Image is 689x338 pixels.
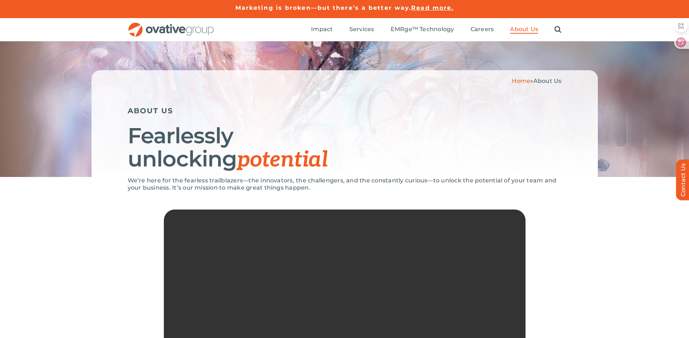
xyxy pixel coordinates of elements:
p: We’re here for the fearless trailblazers—the innovators, the challengers, and the constantly curi... [128,177,562,191]
a: EMRge™ Technology [391,26,454,34]
span: Careers [471,26,494,33]
a: Impact [311,26,333,34]
h5: ABOUT US [128,106,562,115]
span: About Us [510,26,538,33]
nav: Menu [311,18,561,41]
a: Home [512,77,530,84]
a: Search [554,26,561,34]
span: Impact [311,26,333,33]
a: Services [349,26,374,34]
span: Services [349,26,374,33]
span: EMRge™ Technology [391,26,454,33]
a: Marketing is broken—but there’s a better way. [235,4,412,11]
a: Read more. [411,4,454,11]
a: About Us [510,26,538,34]
span: potential [237,147,328,173]
a: Careers [471,26,494,34]
span: About Us [533,77,562,84]
span: » [512,77,561,84]
h1: Fearlessly unlocking [128,124,562,172]
a: OG_Full_horizontal_RGB [128,22,214,29]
